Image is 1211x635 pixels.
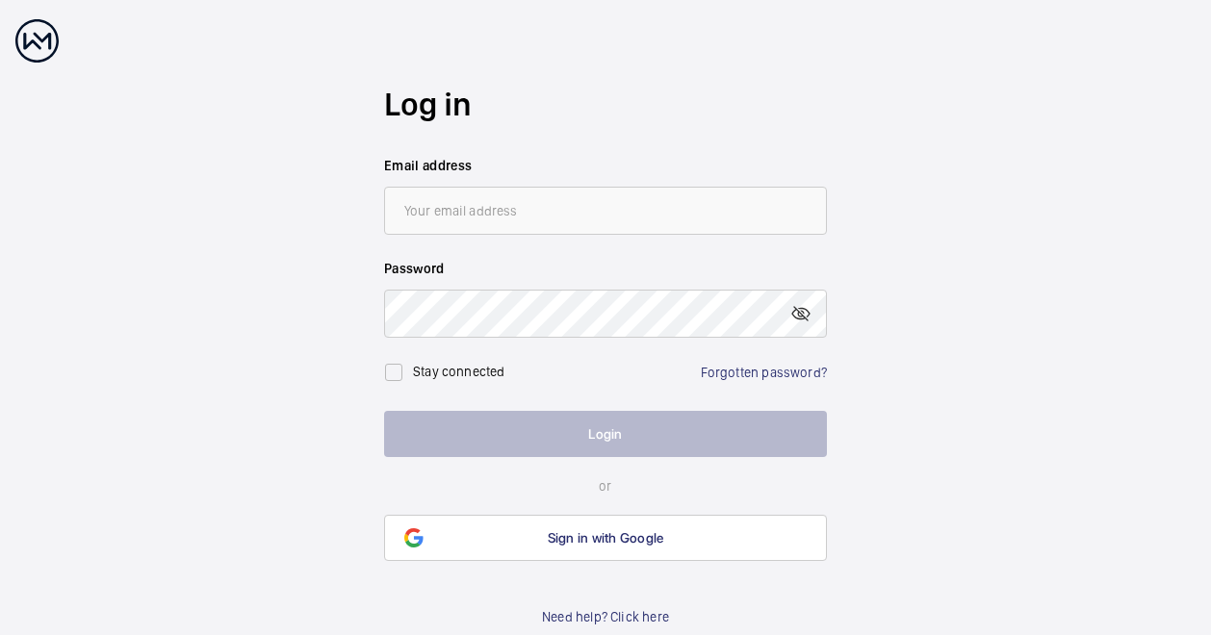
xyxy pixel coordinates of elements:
button: Login [384,411,827,457]
h2: Log in [384,82,827,127]
a: Forgotten password? [701,365,827,380]
input: Your email address [384,187,827,235]
label: Stay connected [413,364,505,379]
label: Email address [384,156,827,175]
a: Need help? Click here [542,607,669,626]
span: Sign in with Google [548,530,664,546]
p: or [384,476,827,495]
label: Password [384,259,827,278]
